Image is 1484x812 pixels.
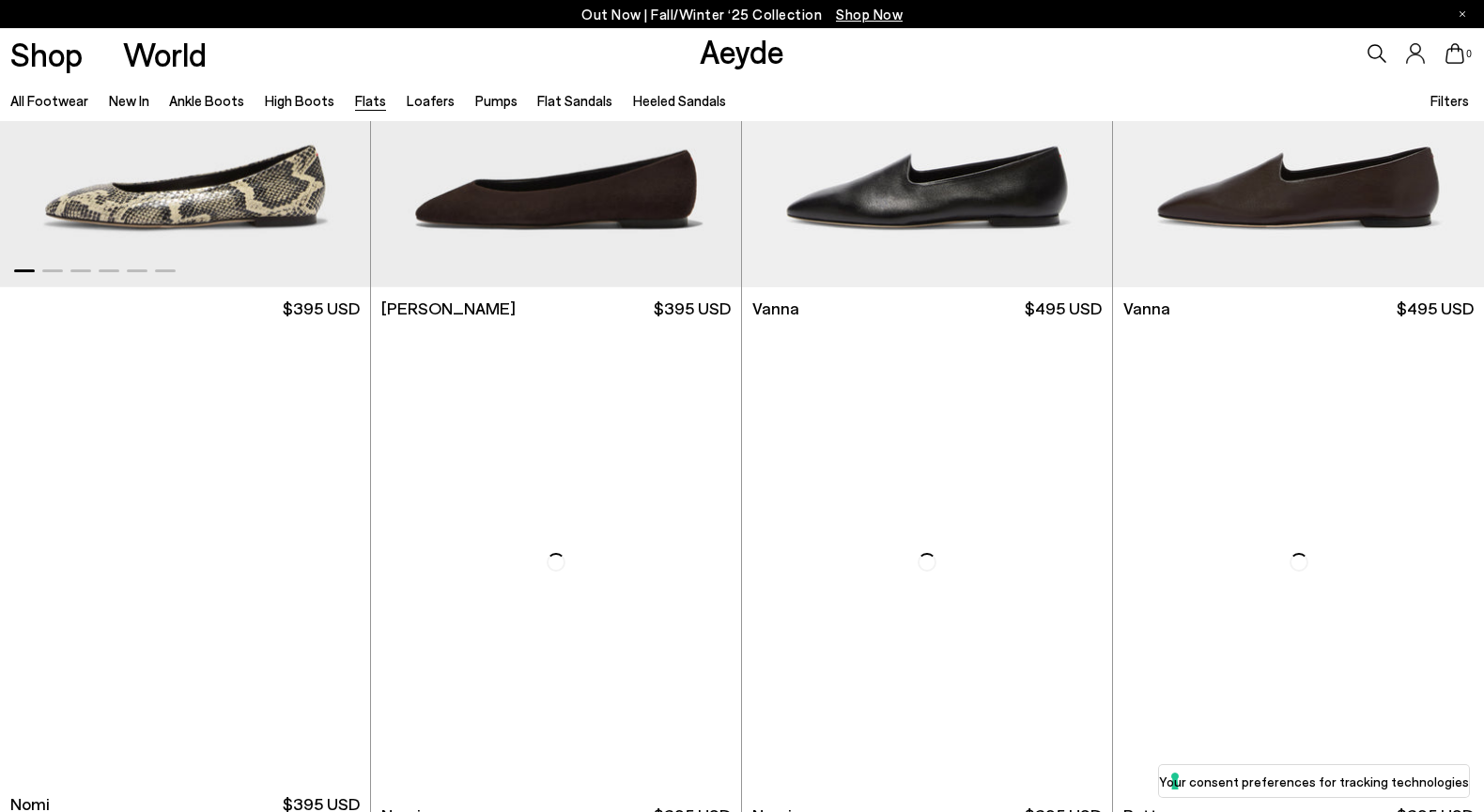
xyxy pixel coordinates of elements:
a: Shop [10,38,83,70]
a: All Footwear [10,92,88,109]
p: Out Now | Fall/Winter ‘25 Collection [581,3,903,26]
a: New In [109,92,149,109]
a: Flats [355,92,386,109]
span: Filters [1430,92,1469,109]
span: $495 USD [1025,297,1102,320]
a: 0 [1445,43,1464,64]
a: Heeled Sandals [633,92,726,109]
a: Flat Sandals [537,92,612,109]
label: Your consent preferences for tracking technologies [1159,772,1469,791]
a: Aeyde [700,31,784,70]
a: Vanna $495 USD [742,287,1112,329]
img: Betty Square-Toe Ballet Flats [1113,329,1484,794]
span: Vanna [752,297,799,320]
a: Loafers [407,92,455,109]
a: High Boots [265,92,334,109]
a: World [123,38,207,70]
span: $395 USD [654,297,731,320]
span: 0 [1464,49,1474,59]
button: Your consent preferences for tracking technologies [1159,765,1469,797]
img: Nomi Ruched Flats [371,329,741,794]
span: [PERSON_NAME] [381,297,516,320]
span: Navigate to /collections/new-in [836,6,903,23]
a: [PERSON_NAME] $395 USD [371,287,741,329]
a: Pumps [475,92,518,109]
span: $395 USD [283,297,360,320]
a: Vanna $495 USD [1113,287,1484,329]
img: Nomi Ruched Flats [742,329,1112,794]
span: Vanna [1123,297,1170,320]
a: Ankle Boots [169,92,244,109]
span: $495 USD [1397,297,1474,320]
